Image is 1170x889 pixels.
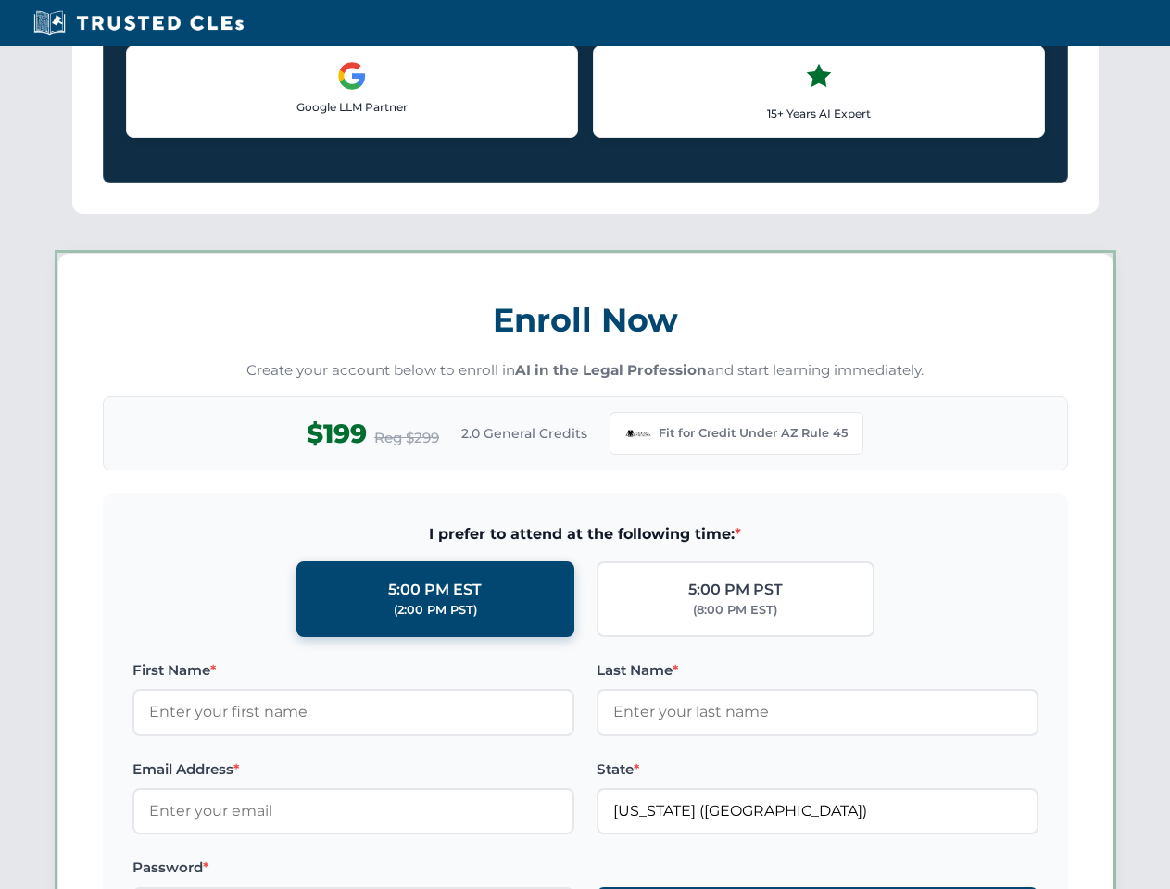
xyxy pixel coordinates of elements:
input: Enter your last name [597,689,1038,735]
label: Last Name [597,659,1038,682]
span: $199 [307,413,367,455]
span: 2.0 General Credits [461,423,587,444]
p: 15+ Years AI Expert [609,105,1029,122]
input: Arizona (AZ) [597,788,1038,834]
p: Google LLM Partner [142,98,562,116]
div: (8:00 PM EST) [693,601,777,620]
h3: Enroll Now [103,291,1068,349]
div: 5:00 PM PST [688,578,783,602]
img: Trusted CLEs [28,9,249,37]
span: I prefer to attend at the following time: [132,522,1038,546]
label: Email Address [132,758,574,781]
label: Password [132,857,574,879]
img: Arizona Bar [625,420,651,446]
label: First Name [132,659,574,682]
label: State [597,758,1038,781]
span: Reg $299 [374,427,439,449]
span: Fit for Credit Under AZ Rule 45 [659,424,848,443]
div: (2:00 PM PST) [394,601,477,620]
input: Enter your email [132,788,574,834]
p: Create your account below to enroll in and start learning immediately. [103,360,1068,382]
img: Google [337,61,367,91]
strong: AI in the Legal Profession [515,361,707,379]
div: 5:00 PM EST [388,578,482,602]
input: Enter your first name [132,689,574,735]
